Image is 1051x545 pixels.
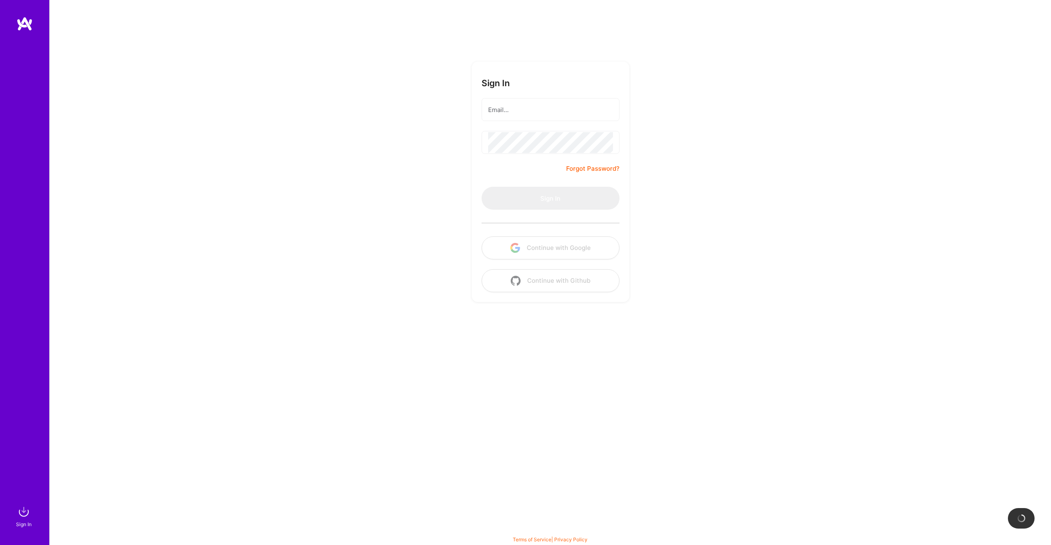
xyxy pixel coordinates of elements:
[554,536,587,543] a: Privacy Policy
[49,520,1051,541] div: © 2025 ATeams Inc., All rights reserved.
[16,16,33,31] img: logo
[510,243,520,253] img: icon
[1017,514,1026,522] img: loading
[566,164,620,174] a: Forgot Password?
[488,99,613,120] input: Email...
[16,520,32,529] div: Sign In
[482,236,620,259] button: Continue with Google
[513,536,587,543] span: |
[16,504,32,520] img: sign in
[482,269,620,292] button: Continue with Github
[511,276,521,286] img: icon
[482,78,510,88] h3: Sign In
[482,187,620,210] button: Sign In
[17,504,32,529] a: sign inSign In
[513,536,551,543] a: Terms of Service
